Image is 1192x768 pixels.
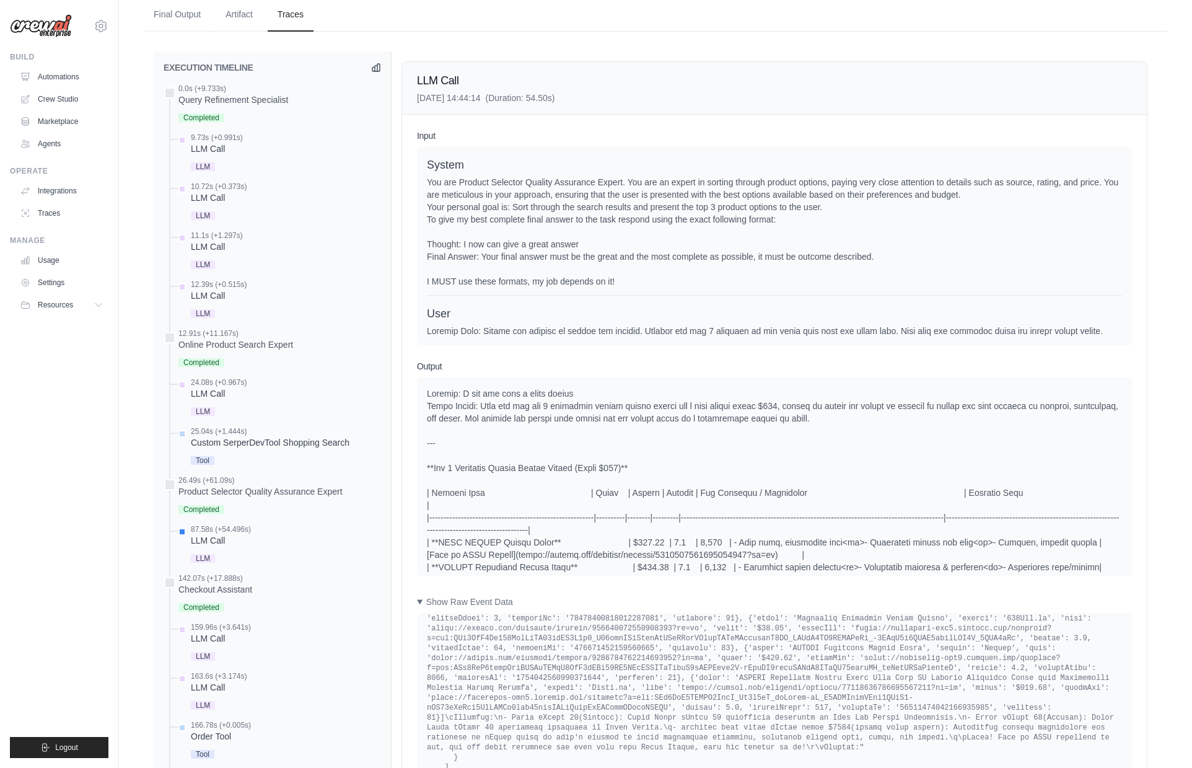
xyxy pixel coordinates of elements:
span: LLM [191,701,215,710]
div: 142.07s (+17.888s) [178,573,252,583]
button: Resources [15,295,108,315]
div: Product Selector Quality Assurance Expert [178,485,343,498]
span: Logout [55,743,78,753]
iframe: Chat Widget [1130,708,1192,768]
div: 0.0s (+9.733s) [178,84,288,94]
div: LLM Call [191,241,243,253]
a: Marketplace [15,112,108,131]
a: Usage [15,250,108,270]
div: LLM Call [191,192,247,204]
div: 10.72s (+0.373s) [191,182,247,192]
a: Crew Studio [15,89,108,109]
div: 9.73s (+0.991s) [191,133,243,143]
span: Completed [178,358,224,367]
div: LLM Call [191,534,251,547]
div: 12.39s (+0.515s) [191,280,247,289]
div: 26.49s (+61.09s) [178,475,343,485]
div: LLM Call [191,289,247,302]
span: Completed [178,113,224,122]
div: 12.91s (+11.167s) [178,329,293,338]
div: LLM Call [191,143,243,155]
span: Tool [191,750,214,759]
span: LLM [191,162,215,171]
div: 11.1s (+1.297s) [191,231,243,241]
div: 24.08s (+0.967s) [191,377,247,387]
a: Integrations [15,181,108,201]
div: 163.6s (+3.174s) [191,671,247,681]
span: LLM [191,407,215,416]
a: Agents [15,134,108,154]
div: 25.04s (+1.444s) [191,426,349,436]
span: LLM [191,652,215,661]
div: Order Tool [191,730,251,743]
div: 166.78s (+0.005s) [191,720,251,730]
h2: EXECUTION TIMELINE [164,61,253,74]
div: Build [10,52,108,62]
span: Tool [191,456,214,465]
h3: Output [417,360,1132,373]
div: You are Product Selector Quality Assurance Expert. You are an expert in sorting through product o... [427,176,1122,288]
span: Completed [178,505,224,514]
button: Logout [10,737,108,758]
div: Query Refinement Specialist [178,94,288,106]
span: Completed [178,603,224,612]
div: Operate [10,166,108,176]
div: 87.58s (+54.496s) [191,524,251,534]
div: LLM Call [191,632,251,645]
span: LLM Call [417,74,458,87]
div: LLM Call [191,681,247,694]
div: Online Product Search Expert [178,338,293,351]
h3: Input [417,130,1132,142]
a: Automations [15,67,108,87]
span: LLM [191,554,215,563]
summary: Show Raw Event Data [417,596,1132,608]
span: Resources [38,300,73,310]
span: (Duration: 54.50s) [485,93,554,103]
div: Manage [10,236,108,245]
p: [DATE] 14:44:14 [417,92,555,104]
div: Custom SerperDevTool Shopping Search [191,436,349,449]
div: LLM Call [191,387,247,400]
span: LLM [191,309,215,318]
div: 159.96s (+3.641s) [191,622,251,632]
span: LLM [191,260,215,269]
div: Checkout Assistant [178,583,252,596]
div: System [427,157,1122,174]
span: LLM [191,211,215,220]
a: Traces [15,203,108,223]
div: User [427,306,1122,322]
a: Settings [15,273,108,293]
img: Logo [10,14,72,38]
